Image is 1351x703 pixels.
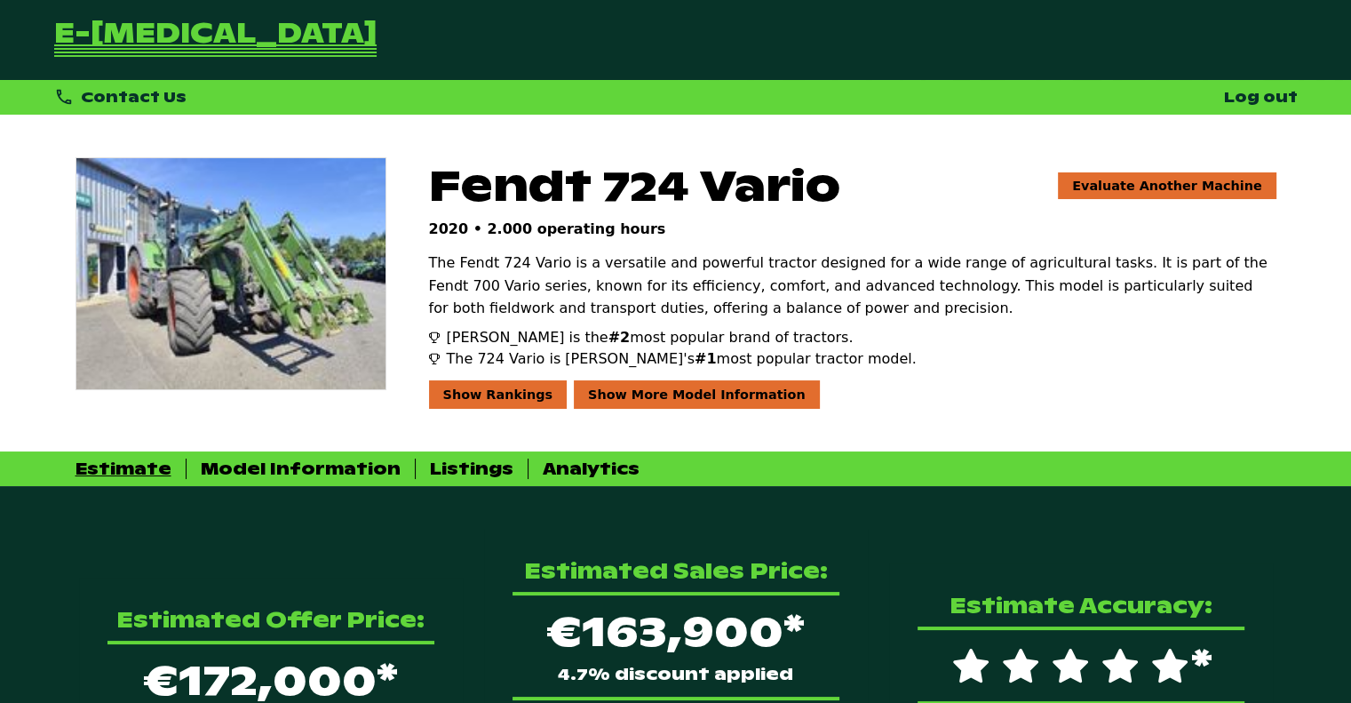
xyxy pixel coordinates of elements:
p: The Fendt 724 Vario is a versatile and powerful tractor designed for a wide range of agricultural... [429,252,1276,320]
span: The 724 Vario is [PERSON_NAME]'s most popular tractor model. [447,348,917,370]
p: Estimate Accuracy: [918,592,1244,619]
div: Show More Model Information [574,380,820,409]
span: Contact Us [81,88,187,107]
span: [PERSON_NAME] is the most popular brand of tractors. [447,327,854,348]
div: Listings [430,459,513,479]
div: Contact Us [54,87,187,108]
p: 2020 • 2.000 operating hours [429,220,1276,237]
div: Estimate [75,459,171,479]
img: Fendt 724 Vario PowerPlus [76,158,385,389]
span: #1 [695,350,717,367]
div: €163,900* [513,592,839,700]
div: Analytics [543,459,640,479]
span: Fendt 724 Vario [429,157,840,213]
div: Show Rankings [429,380,567,409]
span: #2 [608,329,631,346]
a: Evaluate Another Machine [1058,172,1276,199]
a: Go Back to Homepage [54,21,377,59]
p: Estimated Sales Price: [513,557,839,585]
span: 4.7% discount applied [558,667,793,683]
p: Estimated Offer Price: [107,606,434,634]
a: Log out [1224,88,1298,107]
div: Model Information [201,459,401,479]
